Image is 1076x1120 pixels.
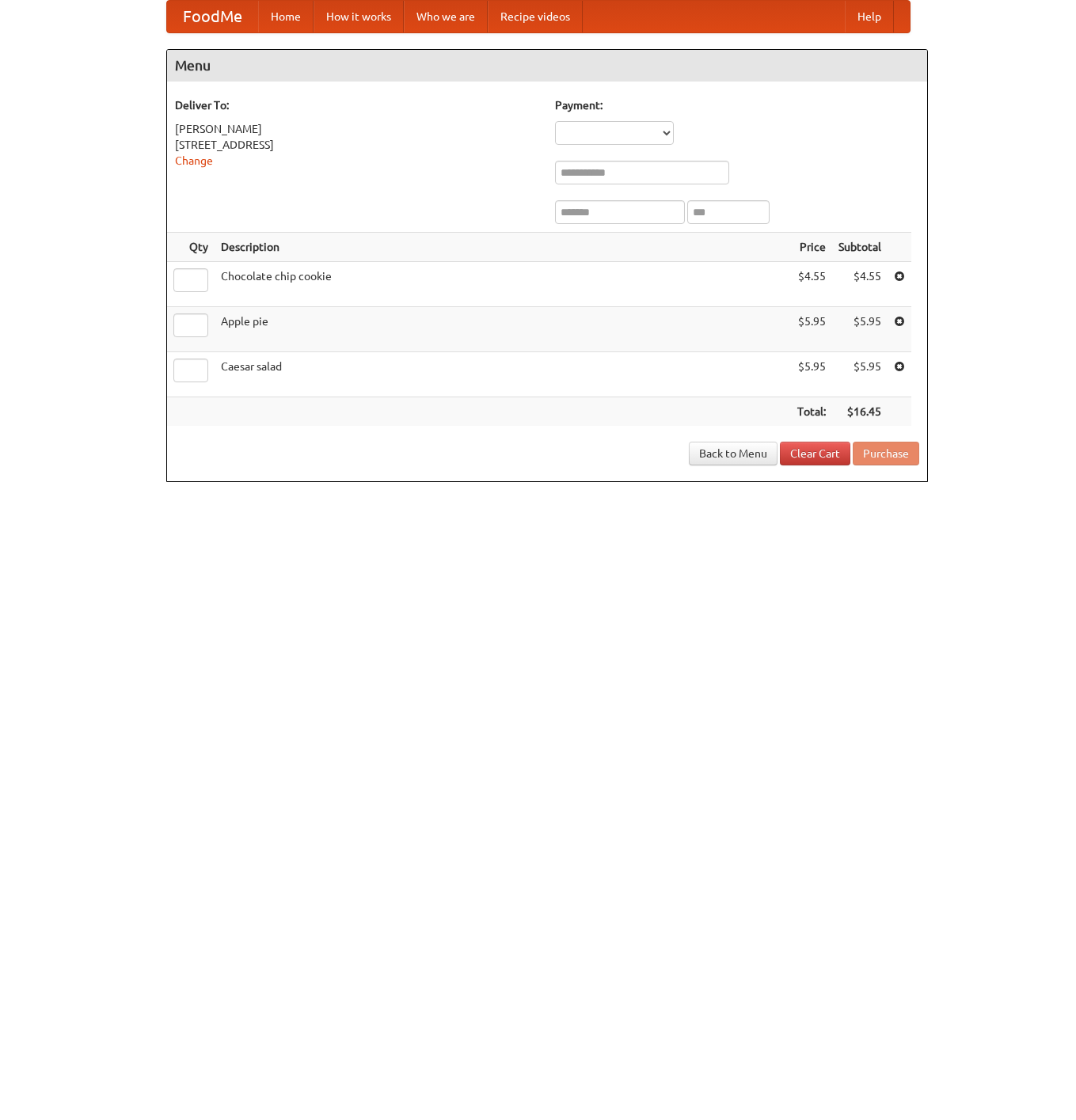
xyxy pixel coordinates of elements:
[215,262,791,307] td: Chocolate chip cookie
[404,1,488,32] a: Who we are
[832,307,888,352] td: $5.95
[215,307,791,352] td: Apple pie
[832,233,888,262] th: Subtotal
[832,397,888,427] th: $16.45
[215,352,791,397] td: Caesar salad
[780,442,850,465] a: Clear Cart
[791,307,832,352] td: $5.95
[689,442,778,465] a: Back to Menu
[845,1,894,32] a: Help
[175,121,539,137] div: [PERSON_NAME]
[167,50,927,82] h4: Menu
[167,233,215,262] th: Qty
[555,97,919,113] h5: Payment:
[167,1,258,32] a: FoodMe
[488,1,583,32] a: Recipe videos
[853,442,919,465] button: Purchase
[175,154,213,167] a: Change
[175,97,539,113] h5: Deliver To:
[791,233,832,262] th: Price
[258,1,314,32] a: Home
[832,352,888,397] td: $5.95
[791,262,832,307] td: $4.55
[314,1,404,32] a: How it works
[791,397,832,427] th: Total:
[175,137,539,153] div: [STREET_ADDRESS]
[215,233,791,262] th: Description
[791,352,832,397] td: $5.95
[832,262,888,307] td: $4.55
